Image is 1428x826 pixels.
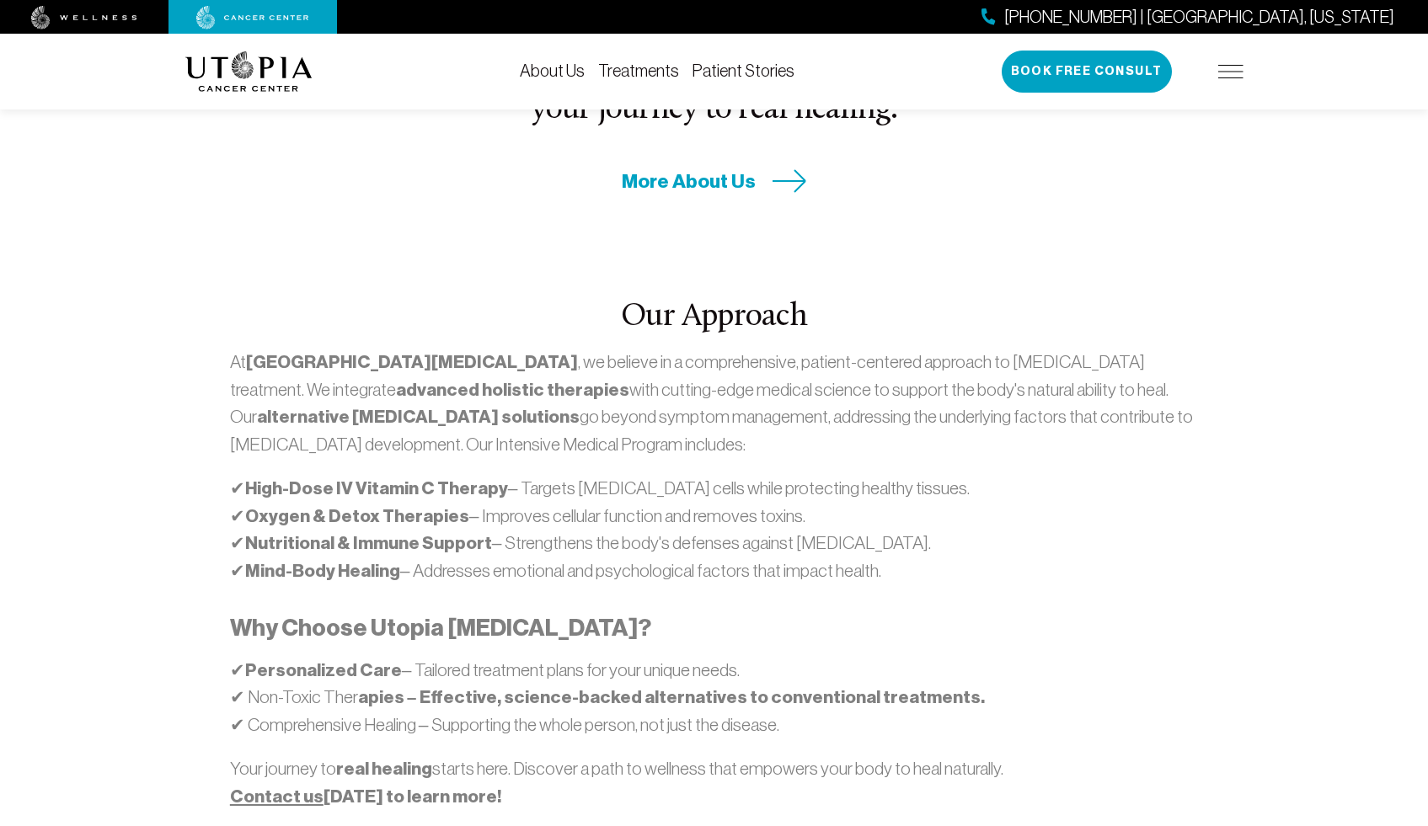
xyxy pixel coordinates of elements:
[245,659,402,681] strong: Personalized Care
[336,758,432,780] strong: real healing
[230,786,501,807] strong: [DATE] to learn more!
[230,786,324,807] a: Contact us
[230,755,1198,810] p: Your journey to starts here. Discover a path to wellness that empowers your body to heal naturally.
[230,475,1198,584] p: ✔ – Targets [MEDICAL_DATA] cells while protecting healthy tissues. ✔ – Improves cellular function...
[622,168,756,195] span: More About Us
[598,61,679,80] a: Treatments
[245,505,469,527] strong: Oxygen & Detox Therapies
[257,406,580,428] strong: alternative [MEDICAL_DATA] solutions
[196,6,309,29] img: cancer center
[358,686,985,708] strong: apies – Effective, science-backed alternatives to conventional treatments.
[1004,5,1394,29] span: [PHONE_NUMBER] | [GEOGRAPHIC_DATA], [US_STATE]
[981,5,1394,29] a: [PHONE_NUMBER] | [GEOGRAPHIC_DATA], [US_STATE]
[1002,51,1172,93] button: Book Free Consult
[245,477,508,499] strong: High-Dose IV Vitamin C Therapy
[230,349,1198,457] p: At , we believe in a comprehensive, patient-centered approach to [MEDICAL_DATA] treatment. We int...
[230,300,1198,335] h2: Our Approach
[245,560,400,582] strong: Mind-Body Healing
[31,6,137,29] img: wellness
[693,61,794,80] a: Patient Stories
[230,614,651,642] strong: Why Choose Utopia [MEDICAL_DATA]?
[245,532,492,554] strong: Nutritional & Immune Support
[622,168,807,195] a: More About Us
[520,61,585,80] a: About Us
[185,51,313,92] img: logo
[230,657,1198,738] p: ✔ – Tailored treatment plans for your unique needs. ✔ Non-Toxic Ther ✔ Comprehensive Healing – Su...
[1218,65,1243,78] img: icon-hamburger
[396,379,629,401] strong: advanced holistic therapies
[246,351,578,373] strong: [GEOGRAPHIC_DATA][MEDICAL_DATA]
